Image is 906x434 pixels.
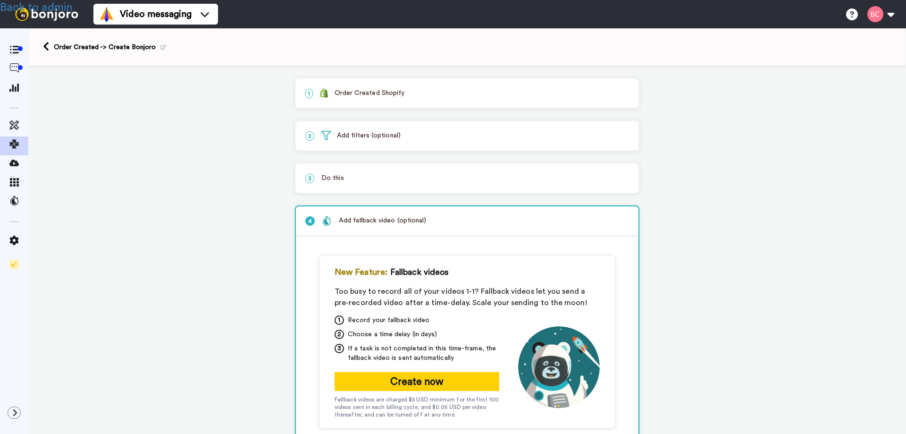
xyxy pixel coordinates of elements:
[335,265,387,279] span: New Feature:
[305,89,313,98] span: 1
[335,396,499,418] div: Fallback videos are charged $5 USD minimum for the first 100 videos sent in each billing cycle, a...
[348,330,437,339] span: Choose a time delay (in days)
[518,326,600,408] img: astronaut-joro.png
[348,315,429,325] span: Record your fallback video
[305,216,315,226] span: 4
[305,174,314,183] span: 3
[295,163,639,194] div: 3Do this
[295,120,639,151] div: 2Add filters (optional)
[320,88,328,98] img: logo_shopify.svg
[305,173,629,183] p: Do this
[335,344,344,353] span: 3
[335,315,344,325] span: 1
[322,216,426,226] div: Add fallback video (optional)
[54,43,166,52] div: Order Created -> Create Bonjoro
[99,7,114,22] img: vm-color.svg
[335,330,344,339] span: 2
[335,286,600,308] div: Too busy to record all of your videos 1-1? Fallback videos let you send a pre-recorded video afte...
[390,265,449,279] span: Fallback videos
[9,260,19,269] img: Checklist.svg
[335,372,499,391] button: Create now
[321,131,331,140] img: filter.svg
[305,88,629,98] p: Order Created Shopify
[305,131,314,141] span: 2
[120,8,192,21] span: Video messaging
[305,131,629,141] p: Add filters (optional)
[295,78,639,109] div: 1Order Created Shopify
[348,344,499,363] span: If a task is not completed in this time-frame, the fallback video is sent automatically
